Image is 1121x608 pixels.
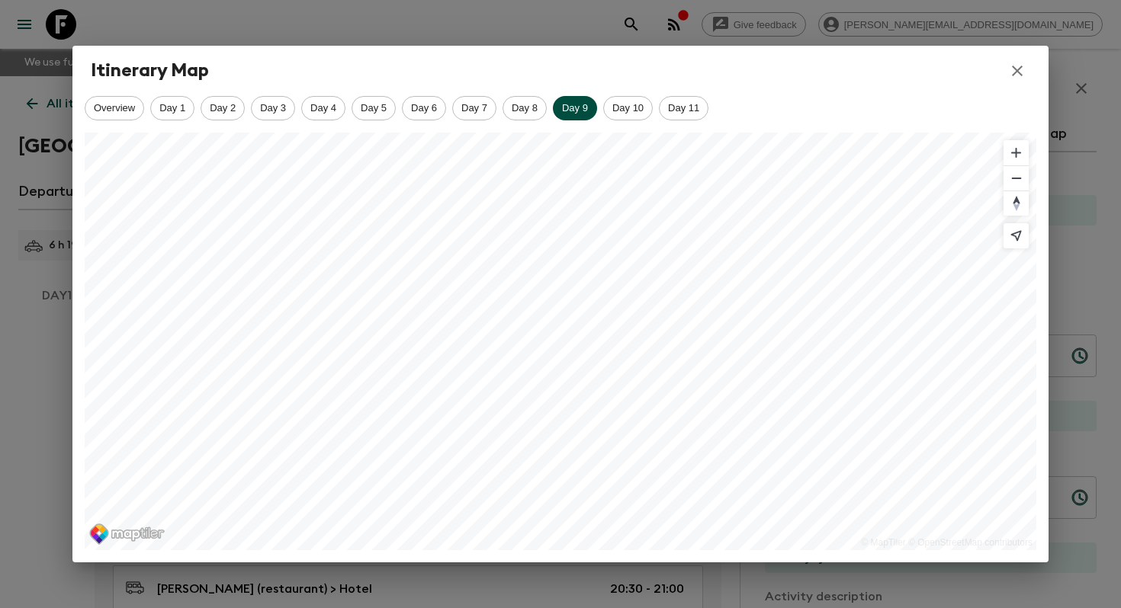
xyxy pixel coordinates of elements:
span: Overview [85,102,143,114]
span: Day 8 [503,102,546,114]
div: Day 8 [503,96,547,120]
a: © MapTiler [861,537,905,548]
button: Zoom in [1004,140,1029,165]
div: Overview [85,96,144,120]
span: Day 7 [453,102,496,114]
div: Day 2 [201,96,245,120]
canvas: Map [85,133,1036,550]
div: Day 7 [452,96,496,120]
span: Day 10 [604,102,652,114]
span: Itinerary Map [91,59,209,82]
div: Day 4 [301,96,345,120]
span: Day 5 [352,102,395,114]
button: Find my location [1004,223,1029,248]
span: Day 3 [252,102,294,114]
div: Day 5 [352,96,396,120]
div: Day 1 [150,96,194,120]
div: Day 11 [659,96,708,120]
div: Day 6 [402,96,446,120]
div: Day 9 [553,96,597,120]
span: Day 9 [553,102,597,114]
div: Day 3 [251,96,295,120]
span: Day 11 [660,102,708,114]
a: © OpenStreetMap contributors [908,537,1033,548]
span: Day 2 [201,102,244,114]
a: MapTiler logo [89,523,165,546]
span: Day 1 [151,102,194,114]
button: Zoom out [1004,165,1029,190]
span: Day 4 [302,102,345,114]
div: Day 10 [603,96,653,120]
span: Day 6 [403,102,445,114]
button: Reset bearing to north [1004,190,1029,216]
